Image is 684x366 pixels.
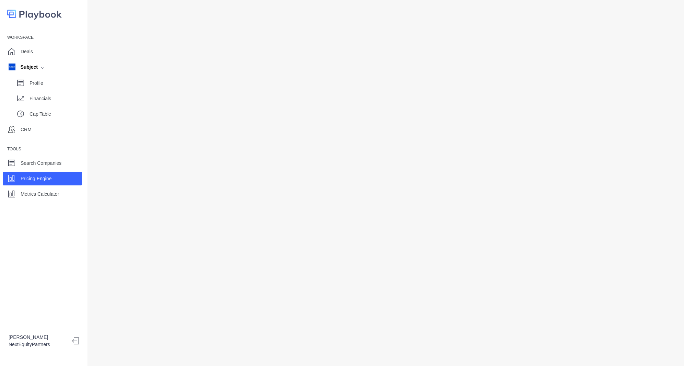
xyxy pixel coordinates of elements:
[99,7,673,359] iframe: Pricing Engine
[21,160,61,167] p: Search Companies
[9,341,67,348] p: NextEquityPartners
[9,64,15,70] img: company image
[9,64,38,71] div: Subject
[21,48,33,55] p: Deals
[21,126,32,133] p: CRM
[30,80,82,87] p: Profile
[30,111,82,118] p: Cap Table
[7,7,62,21] img: logo-colored
[9,334,67,341] p: [PERSON_NAME]
[21,175,52,182] p: Pricing Engine
[21,191,59,198] p: Metrics Calculator
[30,95,82,102] p: Financials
